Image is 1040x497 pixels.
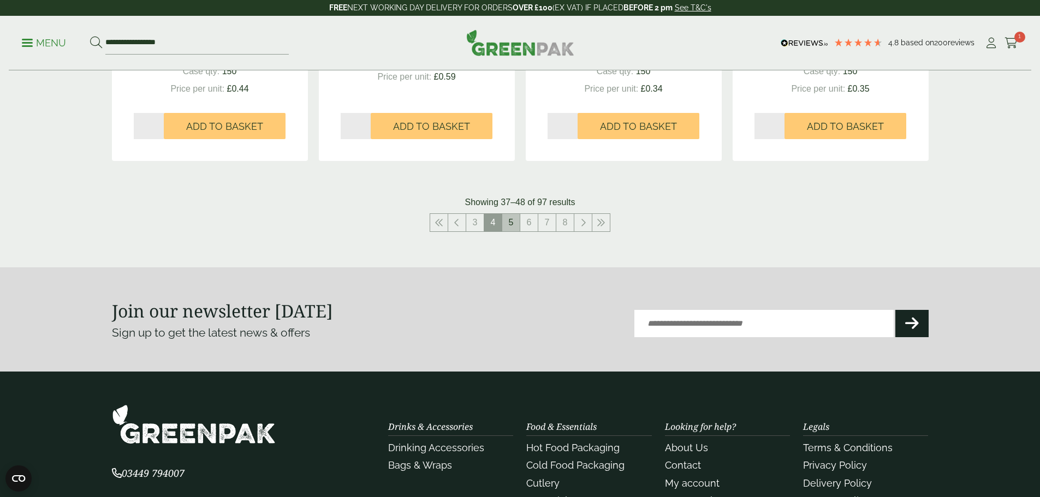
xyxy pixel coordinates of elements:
a: Terms & Conditions [803,442,893,453]
a: See T&C's [675,3,711,12]
span: £0.34 [641,84,663,93]
span: £0.44 [227,84,249,93]
a: 3 [466,214,484,231]
img: REVIEWS.io [781,39,828,47]
span: Price per unit: [791,84,845,93]
span: 1 [1014,32,1025,43]
a: Hot Food Packaging [526,442,620,453]
a: 5 [502,214,520,231]
button: Open CMP widget [5,465,32,492]
a: 7 [538,214,556,231]
span: Add to Basket [186,121,263,133]
button: Add to Basket [371,113,492,139]
span: Add to Basket [393,121,470,133]
a: Menu [22,37,66,47]
a: 03449 794007 [112,469,185,479]
p: Showing 37–48 of 97 results [465,196,575,209]
span: 03449 794007 [112,466,185,480]
span: £0.35 [848,84,870,93]
span: 150 [843,67,858,76]
img: GreenPak Supplies [112,404,276,444]
a: Cold Food Packaging [526,459,625,471]
div: 4.79 Stars [834,38,883,47]
span: Add to Basket [600,121,677,133]
span: 200 [934,38,948,47]
span: Based on [901,38,934,47]
strong: OVER £100 [513,3,552,12]
span: Price per unit: [170,84,224,93]
button: Add to Basket [785,113,906,139]
button: Add to Basket [578,113,699,139]
p: Menu [22,37,66,50]
span: reviews [948,38,974,47]
a: 8 [556,214,574,231]
a: Delivery Policy [803,477,872,489]
a: Cutlery [526,477,560,489]
img: GreenPak Supplies [466,29,574,56]
a: My account [665,477,720,489]
p: Sign up to get the latest news & offers [112,324,479,342]
span: Case qty: [183,67,220,76]
span: Case qty: [804,67,841,76]
i: Cart [1005,38,1018,49]
strong: BEFORE 2 pm [623,3,673,12]
span: Price per unit: [584,84,638,93]
span: Price per unit: [377,72,431,81]
span: 4.8 [888,38,901,47]
strong: Join our newsletter [DATE] [112,299,333,322]
a: Bags & Wraps [388,459,452,471]
a: Contact [665,459,701,471]
span: Add to Basket [807,121,884,133]
span: Case qty: [597,67,634,76]
span: 4 [484,214,502,231]
i: My Account [984,38,998,49]
a: 6 [520,214,538,231]
span: 150 [636,67,651,76]
a: Drinking Accessories [388,442,484,453]
span: £0.59 [434,72,456,81]
a: About Us [665,442,708,453]
strong: FREE [329,3,347,12]
span: 150 [222,67,237,76]
a: Privacy Policy [803,459,867,471]
button: Add to Basket [164,113,286,139]
a: 1 [1005,35,1018,51]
